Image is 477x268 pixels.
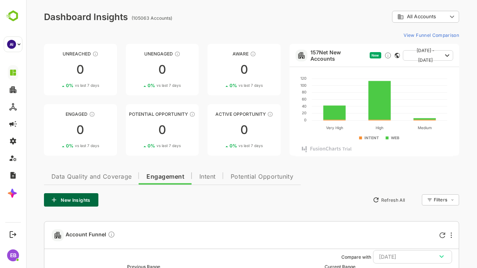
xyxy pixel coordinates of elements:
[181,104,255,156] a: Active OpportunityThese accounts have open opportunities which might be at any of the Sales Stage...
[224,51,230,57] div: These accounts have just entered the buying cycle and need further nurturing
[383,46,416,65] span: [DATE] - [DATE]
[66,51,72,57] div: These accounts have not been engaged with for a defined time period
[18,51,91,57] div: Unreached
[100,51,173,57] div: Unengaged
[100,44,173,95] a: UnengagedThese accounts have not shown enough engagement and need nurturing00%vs last 7 days
[347,250,426,264] button: [DATE]
[121,83,155,88] div: 0 %
[181,64,255,76] div: 0
[181,111,255,117] div: Active Opportunity
[212,143,237,149] span: vs last 7 days
[18,111,91,117] div: Engaged
[40,83,73,88] div: 0 %
[18,12,102,22] div: Dashboard Insights
[25,174,105,180] span: Data Quality and Coverage
[82,231,89,239] div: Compare Funnel to any previous dates, and click on any plot in the current funnel to view the det...
[49,83,73,88] span: vs last 7 days
[366,10,433,24] div: All Accounts
[369,53,374,58] div: This card does not support filter and segments
[181,51,255,57] div: Aware
[100,64,173,76] div: 0
[315,254,345,260] ag: Compare with
[284,49,341,62] a: 157Net New Accounts
[345,53,353,57] span: New
[100,104,173,156] a: Potential OpportunityThese accounts are MQAs and can be passed on to Inside Sales00%vs last 7 days
[424,232,426,238] div: More
[173,174,190,180] span: Intent
[350,125,357,130] text: High
[7,40,16,49] div: AI
[377,50,427,61] button: [DATE] - [DATE]
[18,193,72,207] button: New Insights
[18,124,91,136] div: 0
[274,83,280,87] text: 100
[276,97,280,101] text: 60
[343,194,382,206] button: Refresh All
[358,52,366,59] div: Discover new ICP-fit accounts showing engagement — via intent surges, anonymous website visits, L...
[274,76,280,80] text: 120
[63,111,69,117] div: These accounts are warm, further nurturing would qualify them to MQAs
[181,44,255,95] a: AwareThese accounts have just entered the buying cycle and need further nurturing00%vs last 7 days
[371,13,421,20] div: All Accounts
[18,64,91,76] div: 0
[203,143,237,149] div: 0 %
[278,118,280,122] text: 0
[130,83,155,88] span: vs last 7 days
[181,124,255,136] div: 0
[203,83,237,88] div: 0 %
[407,193,433,207] div: Filters
[18,104,91,156] a: EngagedThese accounts are warm, further nurturing would qualify them to MQAs00%vs last 7 days
[212,83,237,88] span: vs last 7 days
[105,15,148,21] ag: (105063 Accounts)
[375,29,433,41] button: View Funnel Comparison
[381,14,410,19] span: All Accounts
[18,44,91,95] a: UnreachedThese accounts have not been engaged with for a defined time period00%vs last 7 days
[276,104,280,108] text: 40
[49,143,73,149] span: vs last 7 days
[392,125,406,130] text: Medium
[276,111,280,115] text: 20
[8,229,18,239] button: Logout
[241,111,247,117] div: These accounts have open opportunities which might be at any of the Sales Stages
[40,231,89,239] span: Account Funnel
[276,90,280,94] text: 80
[408,197,421,202] div: Filters
[163,111,169,117] div: These accounts are MQAs and can be passed on to Inside Sales
[100,111,173,117] div: Potential Opportunity
[120,174,158,180] span: Engagement
[300,125,317,130] text: Very High
[7,249,19,261] div: EB
[100,124,173,136] div: 0
[205,174,268,180] span: Potential Opportunity
[4,9,23,23] img: BambooboxLogoMark.f1c84d78b4c51b1a7b5f700c9845e183.svg
[121,143,155,149] div: 0 %
[353,252,420,262] div: [DATE]
[40,143,73,149] div: 0 %
[148,51,154,57] div: These accounts have not shown enough engagement and need nurturing
[413,232,419,238] div: Refresh
[130,143,155,149] span: vs last 7 days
